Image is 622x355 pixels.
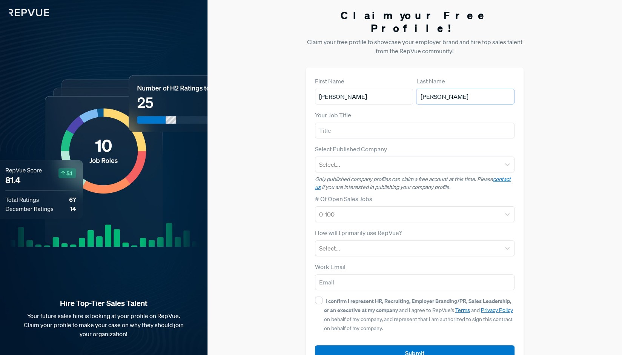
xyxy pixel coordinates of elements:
label: Your Job Title [315,111,351,120]
label: # Of Open Sales Jobs [315,194,372,203]
h3: Claim your Free Profile! [306,9,524,34]
a: contact us [315,176,511,191]
label: Work Email [315,262,346,271]
input: Last Name [416,89,514,105]
strong: Hire Top-Tier Sales Talent [12,298,195,308]
p: Claim your free profile to showcase your employer brand and hire top sales talent from the RepVue... [306,37,524,55]
label: Select Published Company [315,144,387,154]
p: Your future sales hire is looking at your profile on RepVue. Claim your profile to make your case... [12,311,195,338]
label: First Name [315,77,344,86]
label: How will I primarily use RepVue? [315,228,402,237]
input: Email [315,274,514,290]
a: Privacy Policy [481,307,513,314]
label: Last Name [416,77,445,86]
input: Title [315,123,514,138]
span: and I agree to RepVue’s and on behalf of my company, and represent that I am authorized to sign t... [324,298,513,332]
strong: I confirm I represent HR, Recruiting, Employer Branding/PR, Sales Leadership, or an executive at ... [324,297,511,314]
p: Only published company profiles can claim a free account at this time. Please if you are interest... [315,175,514,191]
input: First Name [315,89,413,105]
a: Terms [455,307,470,314]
